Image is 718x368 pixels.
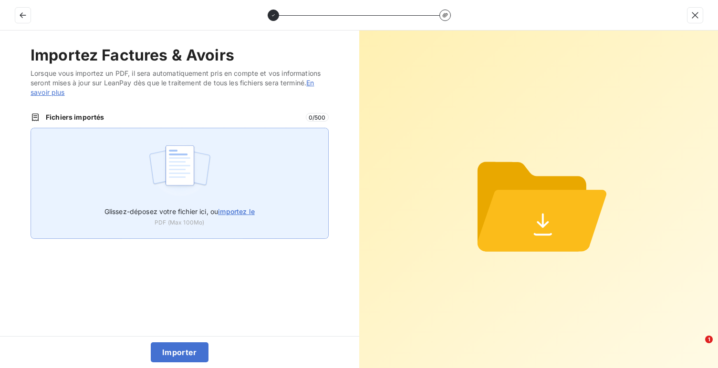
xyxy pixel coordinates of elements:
span: Fichiers importés [46,112,300,122]
iframe: Intercom live chat [686,336,708,358]
span: PDF (Max 100Mo) [155,218,204,227]
span: importez le [218,207,255,215]
img: illustration [148,140,211,201]
span: Glissez-déposez votre fichier ici, ou [104,207,255,215]
span: Lorsque vous importez un PDF, il sera automatiquement pris en compte et vos informations seront m... [31,69,329,97]
span: 0 / 500 [306,113,329,122]
span: 1 [705,336,713,343]
button: Importer [151,342,208,362]
h2: Importez Factures & Avoirs [31,46,329,65]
